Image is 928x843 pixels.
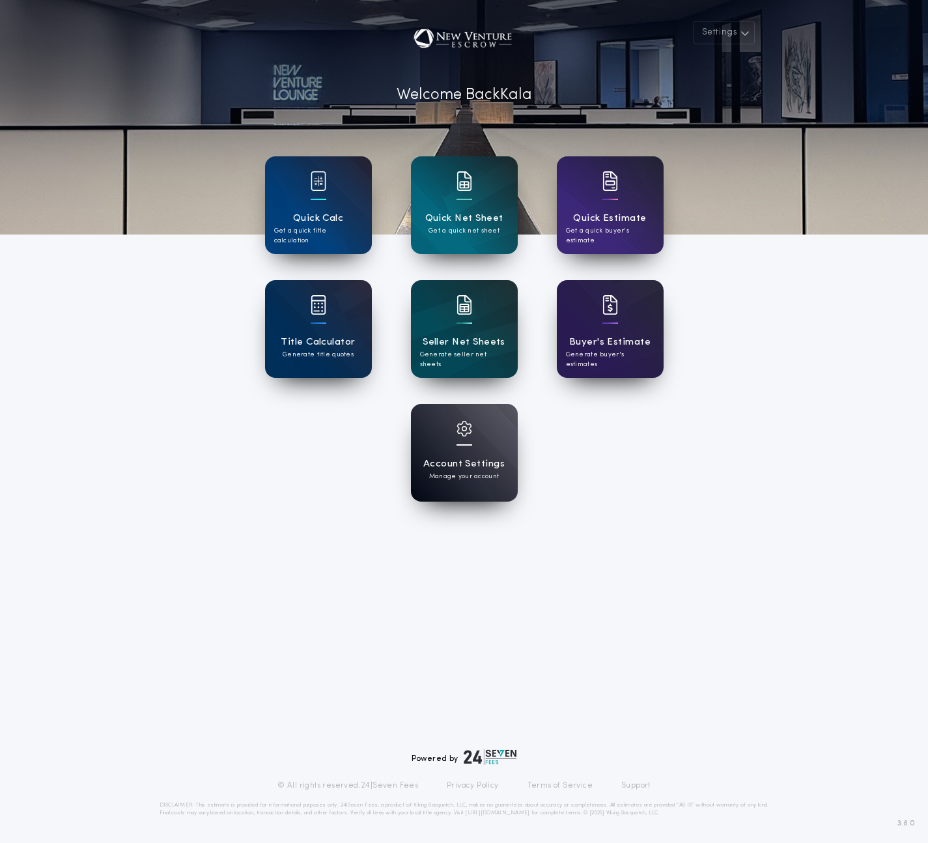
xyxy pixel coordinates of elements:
button: Settings [694,21,755,44]
p: Get a quick title calculation [274,226,363,246]
p: Welcome Back Kala [397,83,532,107]
h1: Quick Net Sheet [425,211,503,226]
img: card icon [602,295,618,315]
div: Powered by [412,749,517,765]
a: Support [621,780,651,791]
a: [URL][DOMAIN_NAME] [465,810,529,816]
img: card icon [457,295,472,315]
p: Get a quick net sheet [429,226,499,236]
a: card iconAccount SettingsManage your account [411,404,518,502]
a: card iconTitle CalculatorGenerate title quotes [265,280,372,378]
h1: Buyer's Estimate [569,335,651,350]
h1: Title Calculator [281,335,355,350]
p: Generate buyer's estimates [566,350,654,369]
p: Manage your account [429,472,499,481]
a: card iconQuick Net SheetGet a quick net sheet [411,156,518,254]
p: Generate seller net sheets [420,350,509,369]
img: card icon [457,171,472,191]
h1: Seller Net Sheets [423,335,505,350]
img: card icon [457,421,472,436]
a: card iconQuick EstimateGet a quick buyer's estimate [557,156,664,254]
p: Generate title quotes [283,350,354,360]
a: card iconBuyer's EstimateGenerate buyer's estimates [557,280,664,378]
a: Privacy Policy [447,780,499,791]
a: card iconSeller Net SheetsGenerate seller net sheets [411,280,518,378]
h1: Account Settings [423,457,505,472]
h1: Quick Calc [293,211,344,226]
h1: Quick Estimate [573,211,647,226]
span: 3.8.0 [897,818,915,829]
img: card icon [311,295,326,315]
a: card iconQuick CalcGet a quick title calculation [265,156,372,254]
img: card icon [311,171,326,191]
a: Terms of Service [527,780,593,791]
img: logo [464,749,517,765]
p: © All rights reserved. 24|Seven Fees [277,780,418,791]
img: account-logo [404,21,524,60]
p: Get a quick buyer's estimate [566,226,654,246]
p: DISCLAIMER: This estimate is provided for informational purposes only. 24|Seven Fees, a product o... [160,801,769,817]
img: card icon [602,171,618,191]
